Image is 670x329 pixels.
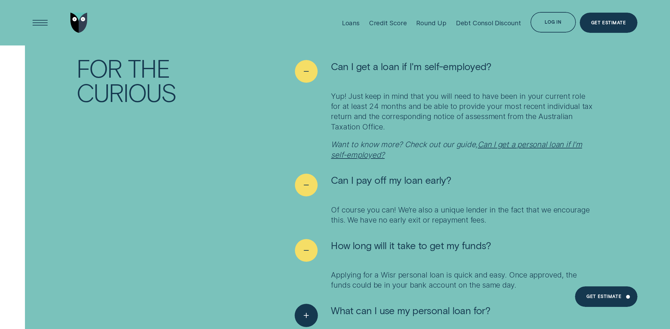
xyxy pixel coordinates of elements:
span: What can I use my personal loan for? [331,304,490,316]
span: Can I pay off my loan early? [331,174,451,186]
div: See less [295,91,594,160]
img: Wisr [70,13,87,33]
button: See more [295,304,490,327]
div: Debt Consol Discount [456,19,521,27]
div: Round Up [416,19,446,27]
span: Can I get a loan if I'm self-employed? [331,60,491,72]
a: Get Estimate [580,13,637,33]
button: Log in [530,12,576,33]
a: Can I get a personal loan if I'm self-employed? [331,140,582,159]
em: Want to know more? Check out our guide, [331,140,478,149]
button: See less [295,60,491,83]
h2: For the curious [76,56,244,105]
p: Yup! Just keep in mind that you will need to have been in your current role for at least 24 month... [331,91,594,132]
p: Applying for a Wisr personal loan is quick and easy. Once approved, the funds could be in your ba... [331,270,594,290]
button: See less [295,239,491,262]
p: Of course you can! We’re also a unique lender in the fact that we encourage this. We have no earl... [331,205,594,225]
div: Loans [342,19,360,27]
span: How long will it take to get my funds? [331,239,491,251]
div: See less [295,270,594,290]
button: See less [295,174,451,196]
button: Open Menu [30,13,51,33]
div: See less [295,205,594,225]
a: Get Estimate [575,286,637,307]
div: Credit Score [369,19,407,27]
